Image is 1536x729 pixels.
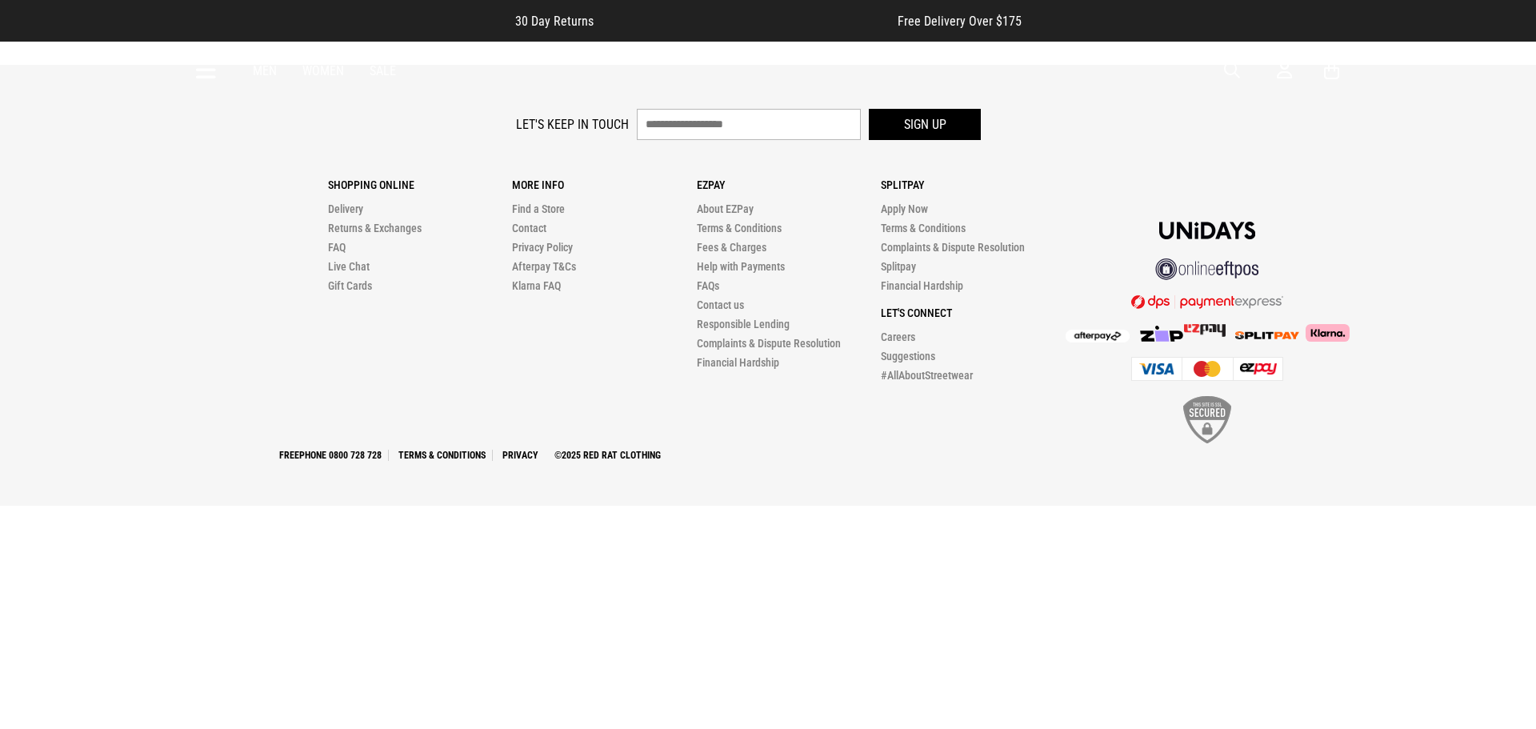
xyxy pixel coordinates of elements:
[1299,324,1350,342] img: Klarna
[1183,396,1231,443] img: SSL
[1139,326,1184,342] img: Zip
[697,318,790,330] a: Responsible Lending
[881,369,973,382] a: #AllAboutStreetwear
[881,178,1065,191] p: Splitpay
[697,178,881,191] p: Ezpay
[328,202,363,215] a: Delivery
[302,63,344,78] a: Women
[697,202,754,215] a: About EZPay
[881,202,928,215] a: Apply Now
[717,58,822,82] img: Redrat logo
[1184,324,1226,337] img: Splitpay
[881,260,916,273] a: Splitpay
[881,306,1065,319] p: Let's Connect
[1066,330,1130,342] img: Afterpay
[697,260,785,273] a: Help with Payments
[515,14,594,29] span: 30 Day Returns
[512,241,573,254] a: Privacy Policy
[328,222,422,234] a: Returns & Exchanges
[370,63,396,78] a: Sale
[869,109,981,140] button: Sign up
[1131,357,1283,381] img: Cards
[512,260,576,273] a: Afterpay T&Cs
[898,14,1022,29] span: Free Delivery Over $175
[1159,222,1255,239] img: Unidays
[881,279,963,292] a: Financial Hardship
[881,241,1025,254] a: Complaints & Dispute Resolution
[253,63,277,78] a: Men
[697,279,719,292] a: FAQs
[392,450,493,461] a: Terms & Conditions
[881,350,935,362] a: Suggestions
[548,450,667,461] a: ©2025 Red Rat Clothing
[328,279,372,292] a: Gift Cards
[273,450,389,461] a: Freephone 0800 728 728
[626,13,866,29] iframe: Customer reviews powered by Trustpilot
[697,222,782,234] a: Terms & Conditions
[512,202,565,215] a: Find a Store
[328,178,512,191] p: Shopping Online
[512,222,546,234] a: Contact
[512,279,561,292] a: Klarna FAQ
[1155,258,1259,280] img: online eftpos
[881,330,915,343] a: Careers
[881,222,966,234] a: Terms & Conditions
[697,356,779,369] a: Financial Hardship
[1131,294,1283,309] img: DPS
[516,117,629,132] label: Let's keep in touch
[328,241,346,254] a: FAQ
[697,298,744,311] a: Contact us
[697,241,766,254] a: Fees & Charges
[697,337,841,350] a: Complaints & Dispute Resolution
[1235,331,1299,339] img: Splitpay
[328,260,370,273] a: Live Chat
[496,450,545,461] a: Privacy
[512,178,696,191] p: More Info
